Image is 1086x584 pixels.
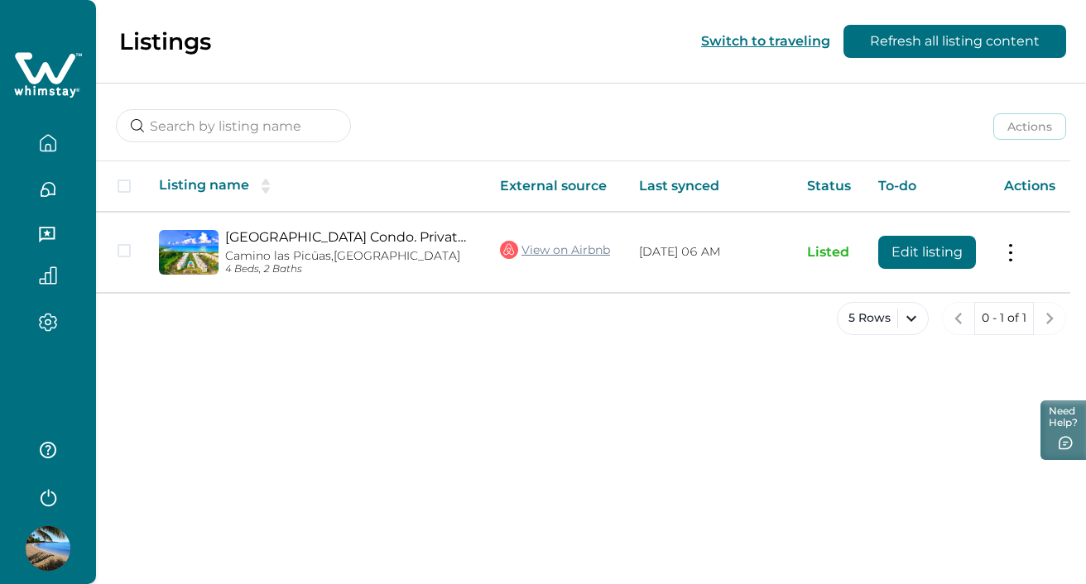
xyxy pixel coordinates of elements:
button: next page [1033,302,1066,335]
th: Last synced [626,161,794,212]
img: Whimstay Host [26,526,70,571]
button: Switch to traveling [701,33,830,49]
button: previous page [942,302,975,335]
p: 0 - 1 of 1 [982,310,1026,327]
p: Listings [119,27,211,55]
th: External source [487,161,626,212]
p: 4 Beds, 2 Baths [225,263,473,275]
th: Status [794,161,865,212]
img: propertyImage_Beach Resort Condo. Private Beach Gate & Pool. [159,230,219,275]
th: Actions [991,161,1070,212]
button: Edit listing [878,236,976,269]
button: Actions [993,113,1066,140]
th: Listing name [146,161,487,212]
button: sorting [249,178,282,194]
input: Search by listing name [116,109,351,142]
p: Listed [807,244,852,261]
button: 5 Rows [837,302,929,335]
button: Refresh all listing content [843,25,1066,58]
a: [GEOGRAPHIC_DATA] Condo. Private Beach Gate & Pool. [225,229,473,245]
p: Camino las Picüas, [GEOGRAPHIC_DATA] [225,249,473,263]
th: To-do [865,161,991,212]
a: View on Airbnb [500,239,610,261]
button: 0 - 1 of 1 [974,302,1034,335]
p: [DATE] 06 AM [639,244,781,261]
